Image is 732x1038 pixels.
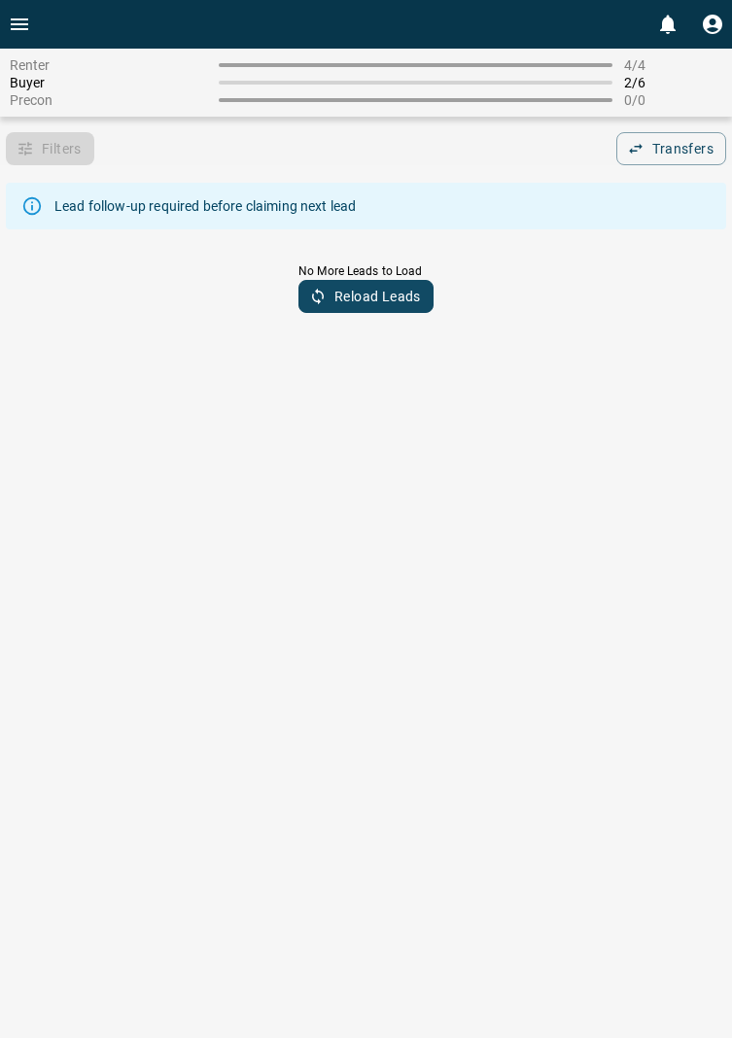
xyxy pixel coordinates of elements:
[616,132,726,165] button: Transfers
[624,57,722,73] span: 4 / 4
[624,92,722,108] span: 0 / 0
[10,75,207,90] span: Buyer
[54,189,356,224] div: Lead follow-up required before claiming next lead
[624,75,722,90] span: 2 / 6
[298,262,434,280] p: No More Leads to Load
[693,5,732,44] button: Profile
[298,280,434,313] button: Reload Leads
[10,57,207,73] span: Renter
[10,92,207,108] span: Precon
